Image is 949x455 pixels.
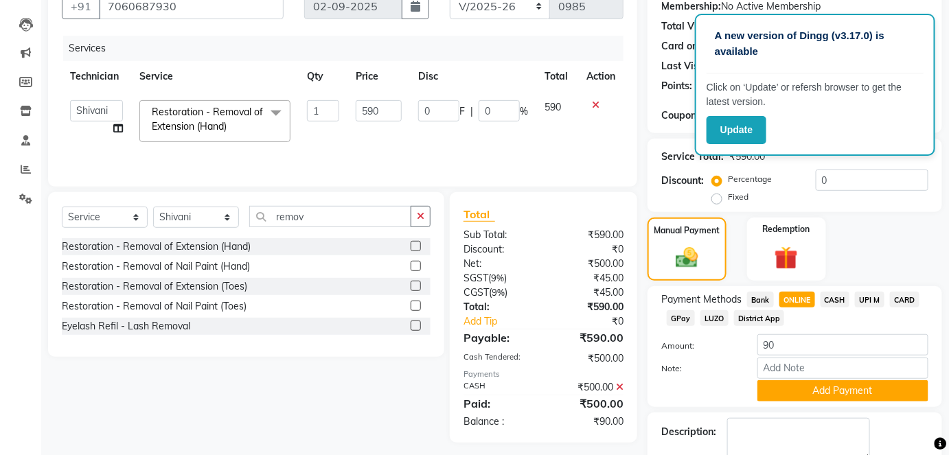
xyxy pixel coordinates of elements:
[767,244,805,273] img: _gift.svg
[453,242,544,257] div: Discount:
[63,36,634,61] div: Services
[536,61,578,92] th: Total
[543,228,634,242] div: ₹590.00
[661,39,718,54] div: Card on file:
[520,104,528,119] span: %
[779,292,815,307] span: ONLINE
[347,61,410,92] th: Price
[661,174,704,188] div: Discount:
[62,61,131,92] th: Technician
[543,257,634,271] div: ₹500.00
[707,80,924,109] p: Click on ‘Update’ or refersh browser to get the latest version.
[707,116,766,144] button: Update
[728,191,748,203] label: Fixed
[543,285,634,300] div: ₹45.00
[453,351,544,366] div: Cash Tendered:
[62,299,247,314] div: Restoration - Removal of Nail Paint (Toes)
[453,380,544,395] div: CASH
[651,362,747,375] label: Note:
[459,104,465,119] span: F
[543,300,634,314] div: ₹590.00
[661,19,716,34] div: Total Visits:
[757,380,928,401] button: Add Payment
[453,285,544,300] div: ( )
[747,292,774,307] span: Bank
[669,245,705,271] img: _cash.svg
[453,271,544,285] div: ( )
[543,380,634,395] div: ₹500.00
[715,28,915,59] p: A new version of Dingg (v3.17.0) is available
[464,207,495,222] span: Total
[62,259,250,274] div: Restoration - Removal of Nail Paint (Hand)
[62,240,251,254] div: Restoration - Removal of Extension (Hand)
[453,228,544,242] div: Sub Total:
[131,61,299,92] th: Service
[470,104,473,119] span: |
[661,108,751,123] div: Coupon Code
[543,271,634,285] div: ₹45.00
[661,425,716,439] div: Description:
[62,319,190,334] div: Eyelash Refil - Lash Removal
[651,340,747,352] label: Amount:
[453,300,544,314] div: Total:
[578,61,624,92] th: Action
[728,173,772,185] label: Percentage
[453,257,544,271] div: Net:
[821,292,850,307] span: CASH
[464,286,489,299] span: CGST
[227,120,233,132] a: x
[543,395,634,412] div: ₹500.00
[667,310,695,326] span: GPay
[757,358,928,379] input: Add Note
[464,369,624,380] div: Payments
[661,292,742,307] span: Payment Methods
[453,314,558,329] a: Add Tip
[545,101,561,113] span: 590
[543,351,634,366] div: ₹500.00
[700,310,729,326] span: LUZO
[661,59,707,73] div: Last Visit:
[763,223,810,235] label: Redemption
[299,61,347,92] th: Qty
[890,292,919,307] span: CARD
[729,150,765,164] div: ₹590.00
[757,334,928,355] input: Amount
[855,292,884,307] span: UPI M
[453,395,544,412] div: Paid:
[152,106,263,132] span: Restoration - Removal of Extension (Hand)
[543,329,634,346] div: ₹590.00
[410,61,536,92] th: Disc
[654,224,720,237] label: Manual Payment
[543,242,634,257] div: ₹0
[249,206,411,227] input: Search or Scan
[734,310,785,326] span: District App
[62,279,247,294] div: Restoration - Removal of Extension (Toes)
[543,415,634,429] div: ₹90.00
[661,79,692,93] div: Points:
[453,329,544,346] div: Payable:
[453,415,544,429] div: Balance :
[464,272,488,284] span: SGST
[491,272,504,283] span: 9%
[492,287,505,298] span: 9%
[558,314,634,329] div: ₹0
[661,150,724,164] div: Service Total:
